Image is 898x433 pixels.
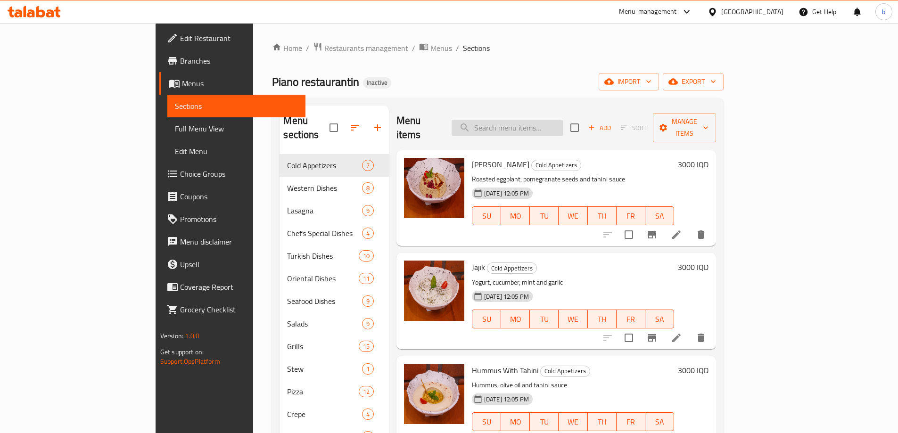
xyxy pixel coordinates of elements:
[175,146,298,157] span: Edit Menu
[690,327,712,349] button: delete
[280,222,388,245] div: Chef's Special Dishes4
[359,387,373,396] span: 12
[690,223,712,246] button: delete
[599,73,659,90] button: import
[562,312,584,326] span: WE
[530,206,559,225] button: TU
[306,42,309,54] li: /
[480,292,533,301] span: [DATE] 12:05 PM
[721,7,783,17] div: [GEOGRAPHIC_DATA]
[645,310,674,328] button: SA
[280,403,388,425] div: Crepe4
[619,328,639,348] span: Select to update
[452,120,563,136] input: search
[180,213,298,225] span: Promotions
[362,229,373,238] span: 4
[287,363,362,375] div: Stew
[487,263,536,274] span: Cold Appetizers
[359,386,374,397] div: items
[592,209,613,223] span: TH
[159,230,305,253] a: Menu disclaimer
[160,355,220,368] a: Support.OpsPlatform
[588,412,617,431] button: TH
[159,276,305,298] a: Coverage Report
[562,209,584,223] span: WE
[280,245,388,267] div: Turkish Dishes10
[559,412,587,431] button: WE
[287,182,362,194] span: Western Dishes
[882,7,885,17] span: b
[541,366,590,376] span: Cold Appetizers
[649,312,670,326] span: SA
[180,33,298,44] span: Edit Restaurant
[362,318,374,329] div: items
[362,410,373,419] span: 4
[362,408,374,420] div: items
[272,71,359,92] span: Piano restaurantin
[472,379,674,391] p: Hummus, olive oil and tahini sauce
[180,259,298,270] span: Upsell
[649,209,670,223] span: SA
[412,42,415,54] li: /
[180,191,298,202] span: Coupons
[534,415,555,429] span: TU
[671,229,682,240] a: Edit menu item
[660,116,709,139] span: Manage items
[182,78,298,89] span: Menus
[619,225,639,245] span: Select to update
[280,290,388,312] div: Seafood Dishes9
[287,228,362,239] span: Chef's Special Dishes
[505,415,526,429] span: MO
[167,140,305,163] a: Edit Menu
[480,189,533,198] span: [DATE] 12:05 PM
[287,295,362,307] span: Seafood Dishes
[180,304,298,315] span: Grocery Checklist
[359,273,374,284] div: items
[559,206,587,225] button: WE
[362,297,373,306] span: 9
[362,184,373,193] span: 8
[585,121,615,135] button: Add
[501,310,530,328] button: MO
[617,412,645,431] button: FR
[530,412,559,431] button: TU
[359,274,373,283] span: 11
[159,49,305,72] a: Branches
[280,380,388,403] div: Pizza12
[404,364,464,424] img: Hummus With Tahini
[359,342,373,351] span: 15
[180,281,298,293] span: Coverage Report
[588,206,617,225] button: TH
[280,199,388,222] div: Lasagna9
[617,310,645,328] button: FR
[180,168,298,180] span: Choice Groups
[620,209,642,223] span: FR
[362,206,373,215] span: 9
[472,310,501,328] button: SU
[359,341,374,352] div: items
[463,42,490,54] span: Sections
[585,121,615,135] span: Add item
[280,358,388,380] div: Stew1
[359,252,373,261] span: 10
[362,295,374,307] div: items
[175,123,298,134] span: Full Menu View
[645,206,674,225] button: SA
[167,95,305,117] a: Sections
[283,114,329,142] h2: Menu sections
[287,386,358,397] span: Pizza
[505,209,526,223] span: MO
[287,160,362,171] span: Cold Appetizers
[430,42,452,54] span: Menus
[641,223,663,246] button: Branch-specific-item
[287,205,362,216] span: Lasagna
[592,415,613,429] span: TH
[501,412,530,431] button: MO
[476,415,497,429] span: SU
[280,335,388,358] div: Grills15
[532,160,581,171] span: Cold Appetizers
[280,312,388,335] div: Salads9
[362,182,374,194] div: items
